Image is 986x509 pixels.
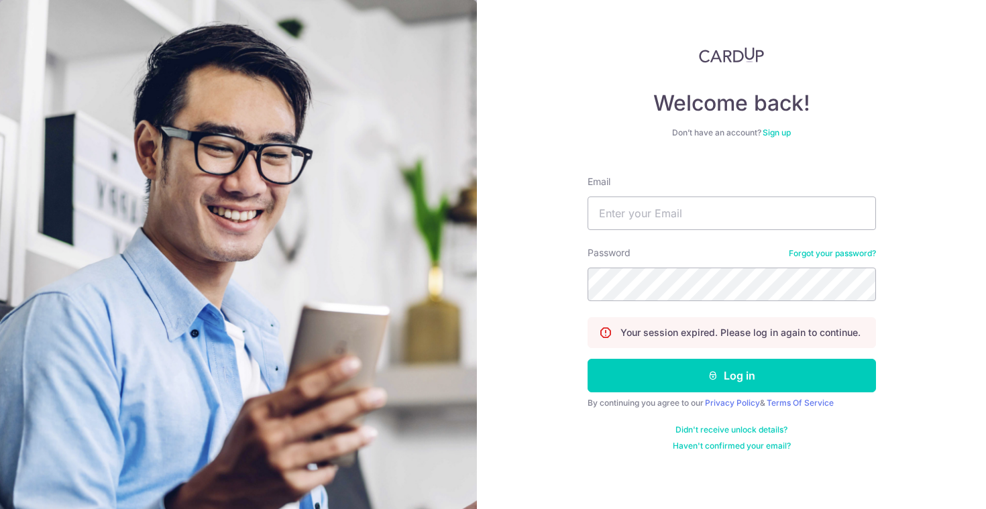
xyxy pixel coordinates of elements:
[705,398,760,408] a: Privacy Policy
[588,90,876,117] h4: Welcome back!
[588,127,876,138] div: Don’t have an account?
[763,127,791,137] a: Sign up
[789,248,876,259] a: Forgot your password?
[588,398,876,408] div: By continuing you agree to our &
[588,359,876,392] button: Log in
[620,326,861,339] p: Your session expired. Please log in again to continue.
[699,47,765,63] img: CardUp Logo
[588,175,610,188] label: Email
[588,196,876,230] input: Enter your Email
[675,425,787,435] a: Didn't receive unlock details?
[767,398,834,408] a: Terms Of Service
[588,246,631,260] label: Password
[673,441,791,451] a: Haven't confirmed your email?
